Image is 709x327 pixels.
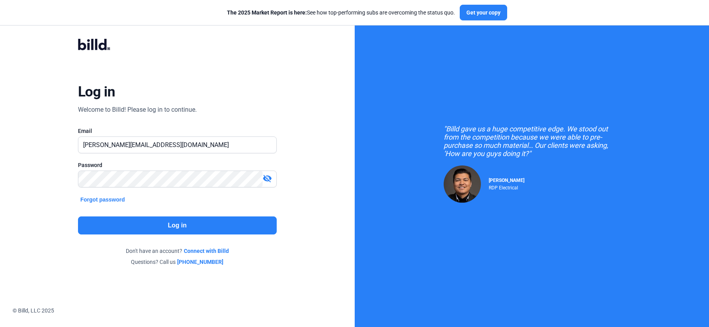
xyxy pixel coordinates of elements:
[78,83,115,100] div: Log in
[78,105,197,114] div: Welcome to Billd! Please log in to continue.
[78,127,277,135] div: Email
[460,5,507,20] button: Get your copy
[263,174,272,183] mat-icon: visibility_off
[78,216,277,234] button: Log in
[489,183,524,191] div: RDP Electrical
[78,247,277,255] div: Don't have an account?
[78,195,127,204] button: Forgot password
[184,247,229,255] a: Connect with Billd
[227,9,455,16] div: See how top-performing subs are overcoming the status quo.
[78,258,277,266] div: Questions? Call us
[444,125,620,158] div: "Billd gave us a huge competitive edge. We stood out from the competition because we were able to...
[489,178,524,183] span: [PERSON_NAME]
[444,165,481,203] img: Raul Pacheco
[78,161,277,169] div: Password
[227,9,307,16] span: The 2025 Market Report is here:
[177,258,223,266] a: [PHONE_NUMBER]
